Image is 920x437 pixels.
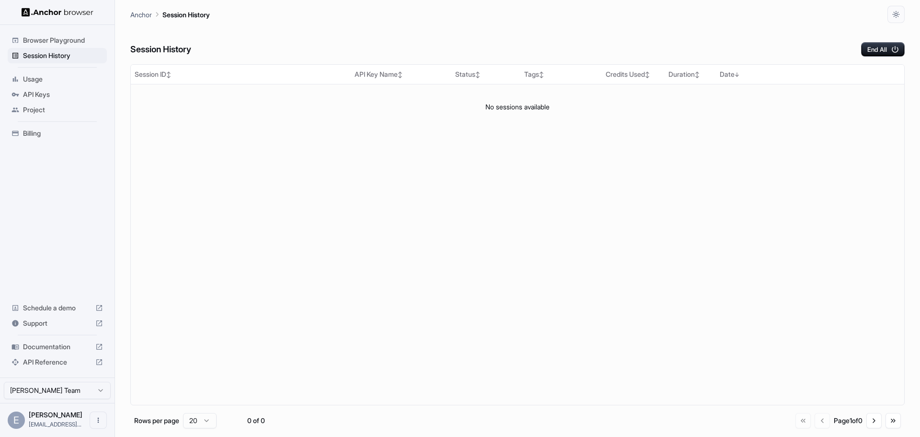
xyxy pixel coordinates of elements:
span: Schedule a demo [23,303,92,313]
span: Session History [23,51,103,60]
div: Usage [8,71,107,87]
div: API Key Name [355,70,448,79]
span: Documentation [23,342,92,352]
span: zero.brz@gmail.com [29,421,81,428]
div: Page 1 of 0 [834,416,862,425]
button: Open menu [90,412,107,429]
div: API Keys [8,87,107,102]
h6: Session History [130,43,191,57]
span: API Reference [23,357,92,367]
div: 0 of 0 [232,416,280,425]
div: E [8,412,25,429]
span: Browser Playground [23,35,103,45]
span: Billing [23,129,103,138]
p: Anchor [130,10,152,20]
div: Schedule a demo [8,300,107,316]
div: Browser Playground [8,33,107,48]
p: Session History [162,10,210,20]
div: Session History [8,48,107,63]
span: API Keys [23,90,103,99]
img: Anchor Logo [22,8,93,17]
span: Project [23,105,103,115]
p: Rows per page [134,416,179,425]
span: ↕ [166,71,171,78]
button: End All [861,42,905,57]
div: Billing [8,126,107,141]
div: Date [720,70,819,79]
div: Session ID [135,70,347,79]
span: ↕ [398,71,402,78]
span: ↓ [735,71,739,78]
div: Credits Used [606,70,661,79]
span: ↕ [539,71,544,78]
span: ↕ [475,71,480,78]
div: Support [8,316,107,331]
div: API Reference [8,354,107,370]
div: Documentation [8,339,107,354]
span: ↕ [695,71,700,78]
nav: breadcrumb [130,9,210,20]
span: ↕ [645,71,650,78]
span: Eric Lieb [29,411,82,419]
span: Usage [23,74,103,84]
div: Project [8,102,107,118]
div: Status [455,70,517,79]
div: Tags [524,70,598,79]
div: Duration [668,70,712,79]
td: No sessions available [131,84,904,130]
span: Support [23,319,92,328]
